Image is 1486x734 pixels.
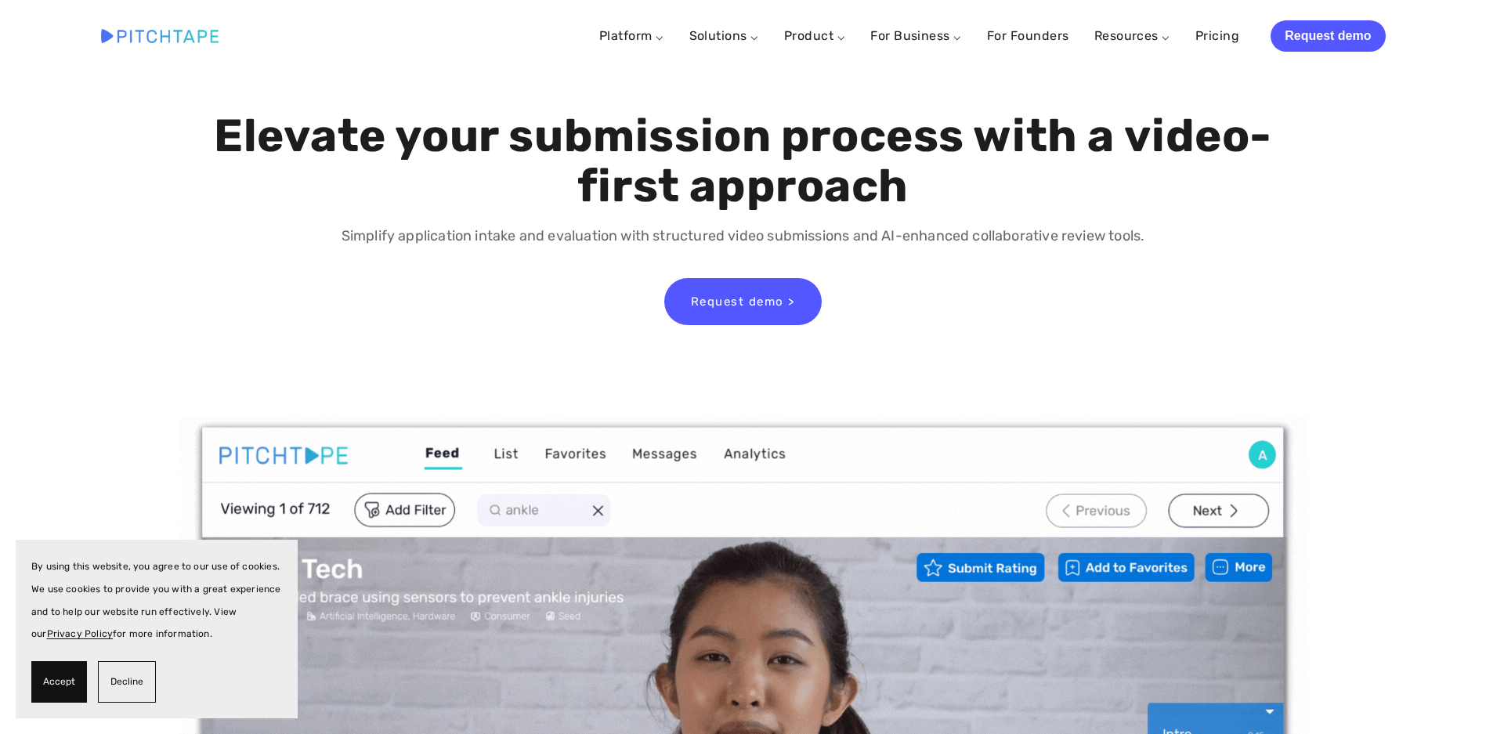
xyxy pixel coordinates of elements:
a: For Founders [987,22,1069,50]
button: Decline [98,661,156,703]
a: Resources ⌵ [1094,28,1170,43]
a: Solutions ⌵ [689,28,759,43]
p: Simplify application intake and evaluation with structured video submissions and AI-enhanced coll... [210,225,1276,248]
a: Request demo > [664,278,822,325]
a: Product ⌵ [784,28,845,43]
a: Platform ⌵ [599,28,664,43]
a: Request demo [1271,20,1385,52]
span: Decline [110,671,143,693]
p: By using this website, you agree to our use of cookies. We use cookies to provide you with a grea... [31,555,282,645]
section: Cookie banner [16,540,298,718]
a: Privacy Policy [47,628,114,639]
a: Pricing [1195,22,1239,50]
a: For Business ⌵ [870,28,962,43]
button: Accept [31,661,87,703]
span: Accept [43,671,75,693]
img: Pitchtape | Video Submission Management Software [101,29,219,42]
h1: Elevate your submission process with a video-first approach [210,111,1276,212]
